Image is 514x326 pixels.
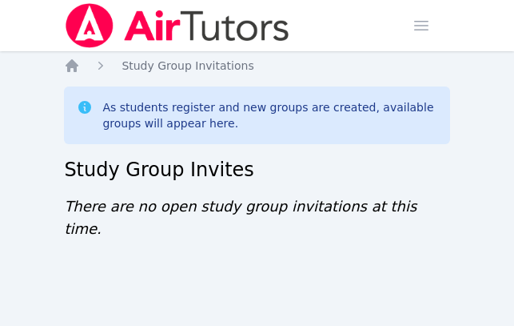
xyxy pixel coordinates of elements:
[64,58,449,74] nav: Breadcrumb
[122,58,253,74] a: Study Group Invitations
[102,99,436,131] div: As students register and new groups are created, available groups will appear here.
[122,59,253,72] span: Study Group Invitations
[64,3,290,48] img: Air Tutors
[64,198,416,237] span: There are no open study group invitations at this time.
[64,157,449,183] h2: Study Group Invites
